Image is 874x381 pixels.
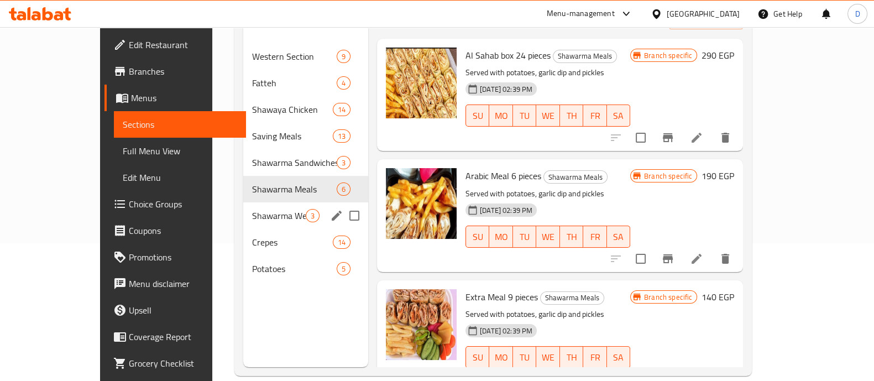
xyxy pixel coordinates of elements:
[607,226,630,248] button: SA
[513,226,536,248] button: TU
[252,76,337,90] span: Fatteh
[629,247,652,270] span: Select to update
[114,111,246,138] a: Sections
[104,58,246,85] a: Branches
[607,346,630,368] button: SA
[489,346,512,368] button: MO
[541,229,555,245] span: WE
[564,349,579,366] span: TH
[517,349,532,366] span: TU
[640,50,697,61] span: Branch specific
[470,349,485,366] span: SU
[129,250,237,264] span: Promotions
[306,211,319,221] span: 3
[252,209,306,222] div: Shawarma Weights
[702,289,734,305] h6: 140 EGP
[690,131,703,144] a: Edit menu item
[337,76,350,90] div: items
[129,330,237,343] span: Coverage Report
[513,346,536,368] button: TU
[129,197,237,211] span: Choice Groups
[553,50,616,62] span: Shawarma Meals
[517,108,532,124] span: TU
[655,246,681,272] button: Branch-specific-item
[541,108,555,124] span: WE
[386,289,457,360] img: Extra Meal 9 pieces
[129,304,237,317] span: Upsell
[560,226,583,248] button: TH
[475,205,537,216] span: [DATE] 02:39 PM
[333,129,350,143] div: items
[129,277,237,290] span: Menu disclaimer
[104,244,246,270] a: Promotions
[386,168,457,239] img: Arabic Meal 6 pieces
[583,346,606,368] button: FR
[611,108,626,124] span: SA
[337,262,350,275] div: items
[611,229,626,245] span: SA
[252,50,337,63] span: Western Section
[465,66,630,80] p: Served with potatoes, garlic dip and pickles
[543,170,608,184] div: Shawarma Meals
[629,126,652,149] span: Select to update
[104,32,246,58] a: Edit Restaurant
[104,85,246,111] a: Menus
[131,91,237,105] span: Menus
[465,346,489,368] button: SU
[252,182,337,196] span: Shawarma Meals
[123,118,237,131] span: Sections
[607,105,630,127] button: SA
[104,297,246,323] a: Upsell
[640,292,697,302] span: Branch specific
[243,149,368,176] div: Shawarma Sandwiches3
[129,357,237,370] span: Grocery Checklist
[588,229,602,245] span: FR
[337,182,350,196] div: items
[655,124,681,151] button: Branch-specific-item
[252,129,333,143] div: Saving Meals
[333,131,350,142] span: 13
[243,202,368,229] div: Shawarma Weights3edit
[328,207,345,224] button: edit
[104,191,246,217] a: Choice Groups
[333,103,350,116] div: items
[540,291,604,305] div: Shawarma Meals
[513,105,536,127] button: TU
[690,252,703,265] a: Edit menu item
[536,346,559,368] button: WE
[553,50,617,63] div: Shawarma Meals
[243,123,368,149] div: Saving Meals13
[560,346,583,368] button: TH
[489,105,512,127] button: MO
[337,51,350,62] span: 9
[517,229,532,245] span: TU
[386,48,457,118] img: Al Sahab box 24 pieces
[583,226,606,248] button: FR
[123,144,237,158] span: Full Menu View
[104,217,246,244] a: Coupons
[243,70,368,96] div: Fatteh4
[470,108,485,124] span: SU
[547,7,615,20] div: Menu-management
[564,108,579,124] span: TH
[243,229,368,255] div: Crepes14
[252,103,333,116] span: Shawaya Chicken
[544,171,607,184] span: Shawarma Meals
[560,105,583,127] button: TH
[337,158,350,168] span: 3
[470,229,485,245] span: SU
[465,307,630,321] p: Served with potatoes, garlic dip and pickles
[489,226,512,248] button: MO
[333,105,350,115] span: 14
[104,270,246,297] a: Menu disclaimer
[494,349,508,366] span: MO
[114,138,246,164] a: Full Menu View
[252,262,337,275] div: Potatoes
[243,39,368,286] nav: Menu sections
[465,289,538,305] span: Extra Meal 9 pieces
[465,47,551,64] span: Al Sahab box 24 pieces
[252,236,333,249] span: Crepes
[333,237,350,248] span: 14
